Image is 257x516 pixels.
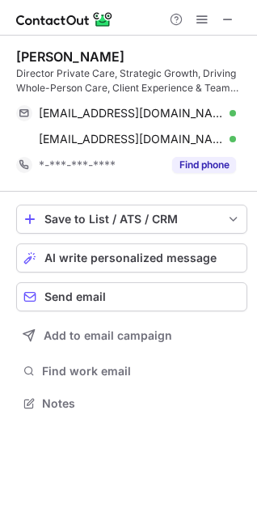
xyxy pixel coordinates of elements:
button: Reveal Button [172,157,236,173]
button: AI write personalized message [16,243,247,273]
img: ContactOut v5.3.10 [16,10,113,29]
span: Add to email campaign [44,329,172,342]
span: [EMAIL_ADDRESS][DOMAIN_NAME] [39,106,224,121]
div: Director Private Care, Strategic Growth, Driving Whole-Person Care, Client Experience & Team Grow... [16,66,247,95]
span: [EMAIL_ADDRESS][DOMAIN_NAME] [39,132,224,146]
span: Find work email [42,364,241,379]
div: [PERSON_NAME] [16,49,124,65]
span: Notes [42,396,241,411]
span: Send email [44,290,106,303]
button: Find work email [16,360,247,383]
button: Notes [16,392,247,415]
button: Add to email campaign [16,321,247,350]
div: Save to List / ATS / CRM [44,213,219,226]
span: AI write personalized message [44,252,217,264]
button: Send email [16,282,247,311]
button: save-profile-one-click [16,205,247,234]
